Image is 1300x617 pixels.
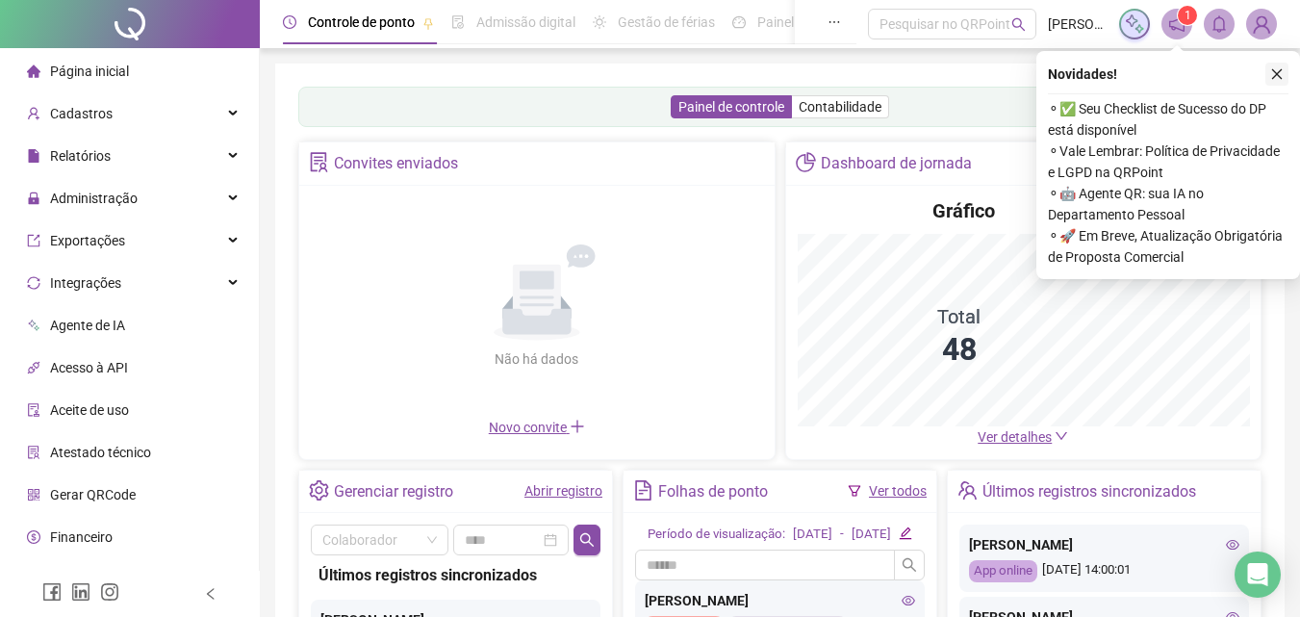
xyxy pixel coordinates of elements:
span: linkedin [71,582,90,602]
span: home [27,64,40,78]
span: Administração [50,191,138,206]
a: Ver todos [869,483,927,499]
span: Exportações [50,233,125,248]
span: Gestão de férias [618,14,715,30]
span: Painel de controle [678,99,784,115]
span: Contabilidade [799,99,881,115]
span: lock [27,192,40,205]
span: Novo convite [489,420,585,435]
span: plus [570,419,585,434]
span: ⚬ ✅ Seu Checklist de Sucesso do DP está disponível [1048,98,1288,141]
h4: Gráfico [932,197,995,224]
div: Convites enviados [334,147,458,180]
div: [DATE] [852,525,891,545]
span: pushpin [422,17,434,29]
span: edit [899,527,911,539]
span: api [27,361,40,374]
span: file [27,149,40,163]
span: down [1055,429,1068,443]
div: Últimos registros sincronizados [982,476,1196,508]
span: search [902,557,917,573]
span: Página inicial [50,64,129,79]
sup: 1 [1178,6,1197,25]
span: instagram [100,582,119,602]
span: eye [1226,538,1239,552]
span: solution [27,446,40,459]
span: pie-chart [796,152,816,172]
span: sun [593,15,606,29]
span: Integrações [50,275,121,291]
span: facebook [42,582,62,602]
span: team [957,480,978,501]
span: search [1011,17,1026,32]
span: Admissão digital [476,14,575,30]
span: Novidades ! [1048,64,1117,85]
span: search [579,532,595,548]
span: setting [309,480,329,501]
span: close [1270,67,1284,81]
div: App online [969,560,1037,582]
div: Gerenciar registro [334,476,453,508]
span: 1 [1185,9,1191,22]
div: [DATE] 14:00:01 [969,560,1239,582]
span: file-text [633,480,653,501]
img: sparkle-icon.fc2bf0ac1784a2077858766a79e2daf3.svg [1124,13,1145,35]
span: Painel do DP [757,14,832,30]
div: Não há dados [448,348,625,370]
span: bell [1211,15,1228,33]
div: Folhas de ponto [658,476,768,508]
div: - [840,525,844,545]
span: ⚬ 🤖 Agente QR: sua IA no Departamento Pessoal [1048,183,1288,225]
span: export [27,234,40,247]
span: Ver detalhes [978,429,1052,445]
span: qrcode [27,488,40,501]
span: clock-circle [283,15,296,29]
span: Agente de IA [50,318,125,333]
a: Abrir registro [524,483,602,499]
span: Cadastros [50,106,113,121]
span: filter [848,484,861,498]
span: Financeiro [50,529,113,545]
div: [PERSON_NAME] [645,590,915,611]
span: dashboard [732,15,746,29]
span: user-add [27,107,40,120]
img: 57364 [1247,10,1276,39]
span: notification [1168,15,1185,33]
span: file-done [451,15,465,29]
span: [PERSON_NAME] [1048,13,1108,35]
span: Controle de ponto [308,14,415,30]
div: Período de visualização: [648,525,785,545]
div: [PERSON_NAME] [969,534,1239,555]
span: Relatórios [50,148,111,164]
span: Gerar QRCode [50,487,136,502]
span: Atestado técnico [50,445,151,460]
span: left [204,587,217,601]
span: solution [309,152,329,172]
span: sync [27,276,40,290]
span: dollar [27,530,40,544]
a: Ver detalhes down [978,429,1068,445]
span: Aceite de uso [50,402,129,418]
div: Dashboard de jornada [821,147,972,180]
span: ⚬ 🚀 Em Breve, Atualização Obrigatória de Proposta Comercial [1048,225,1288,268]
div: Últimos registros sincronizados [319,563,593,587]
div: Open Intercom Messenger [1235,552,1281,598]
span: Acesso à API [50,360,128,375]
span: eye [902,594,915,607]
div: [DATE] [793,525,832,545]
span: ⚬ Vale Lembrar: Política de Privacidade e LGPD na QRPoint [1048,141,1288,183]
span: audit [27,403,40,417]
span: ellipsis [828,15,841,29]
